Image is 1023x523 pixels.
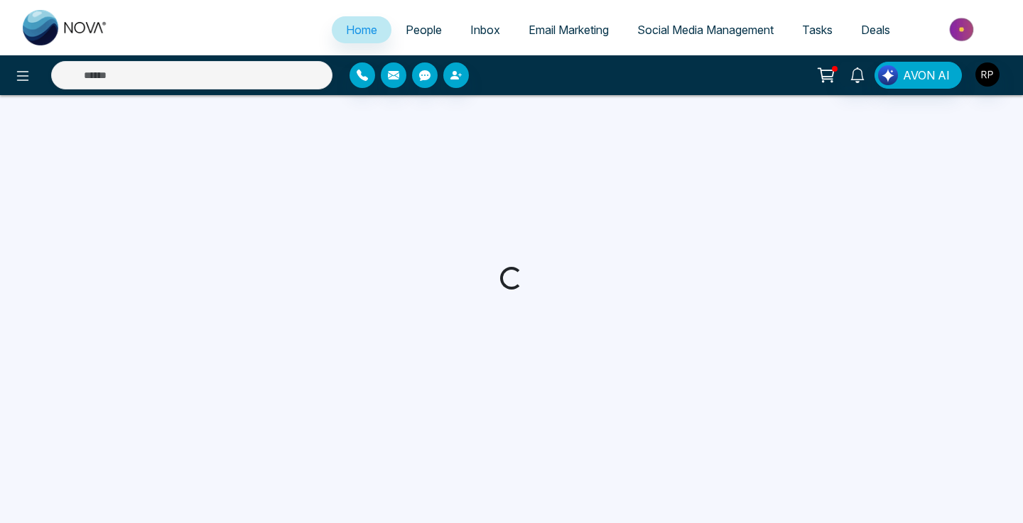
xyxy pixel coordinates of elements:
img: Lead Flow [878,65,898,85]
a: Tasks [788,16,847,43]
span: Email Marketing [529,23,609,37]
img: Market-place.gif [911,13,1014,45]
a: Home [332,16,391,43]
a: Inbox [456,16,514,43]
span: Social Media Management [637,23,774,37]
span: Home [346,23,377,37]
span: AVON AI [903,67,950,84]
a: Deals [847,16,904,43]
a: People [391,16,456,43]
img: User Avatar [975,62,1000,87]
span: People [406,23,442,37]
a: Email Marketing [514,16,623,43]
a: Social Media Management [623,16,788,43]
img: Nova CRM Logo [23,10,108,45]
button: AVON AI [875,62,962,89]
span: Deals [861,23,890,37]
span: Inbox [470,23,500,37]
span: Tasks [802,23,833,37]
